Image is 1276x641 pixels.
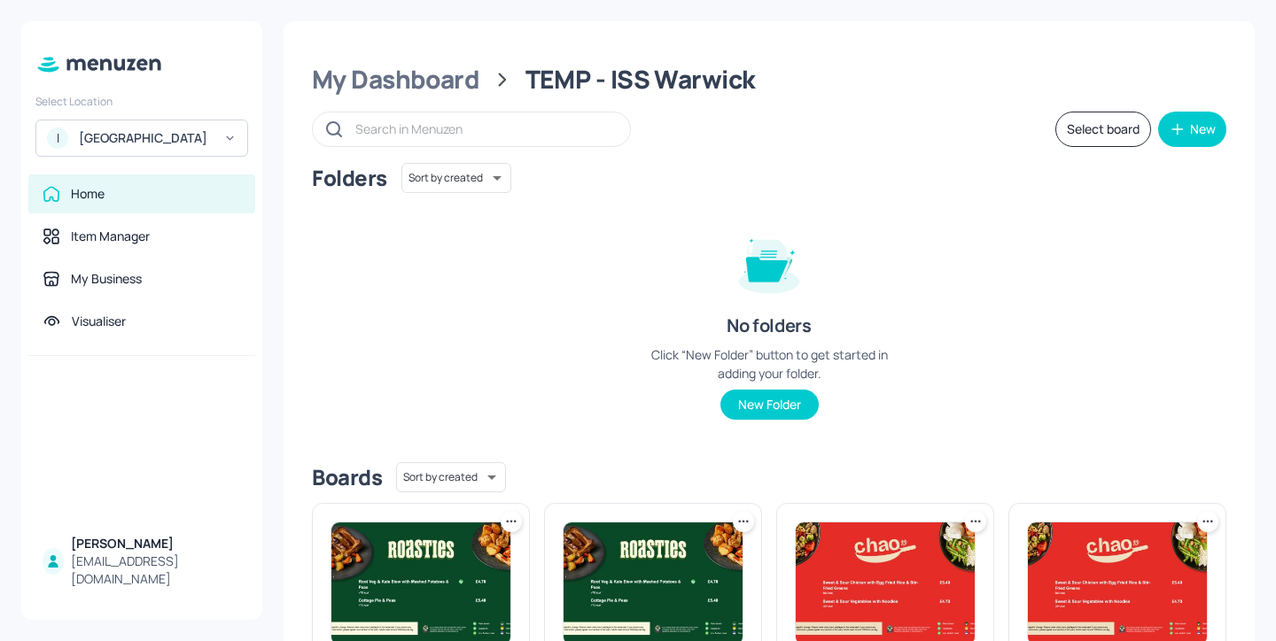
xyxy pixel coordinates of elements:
[312,164,387,192] div: Folders
[312,64,479,96] div: My Dashboard
[71,270,142,288] div: My Business
[1190,123,1216,135] div: New
[355,116,612,142] input: Search in Menuzen
[1158,112,1226,147] button: New
[725,218,813,306] img: folder-empty
[727,313,811,338] div: No folders
[71,185,105,203] div: Home
[72,313,126,330] div: Visualiser
[1055,112,1151,147] button: Select board
[525,64,755,96] div: TEMP - ISS Warwick
[720,390,819,420] button: New Folder
[79,129,213,147] div: [GEOGRAPHIC_DATA]
[71,552,241,588] div: [EMAIL_ADDRESS][DOMAIN_NAME]
[401,160,511,196] div: Sort by created
[71,228,150,245] div: Item Manager
[35,94,248,109] div: Select Location
[396,460,506,495] div: Sort by created
[71,535,241,552] div: [PERSON_NAME]
[47,127,68,149] div: I
[636,345,902,382] div: Click “New Folder” button to get started in adding your folder.
[312,463,382,491] div: Boards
